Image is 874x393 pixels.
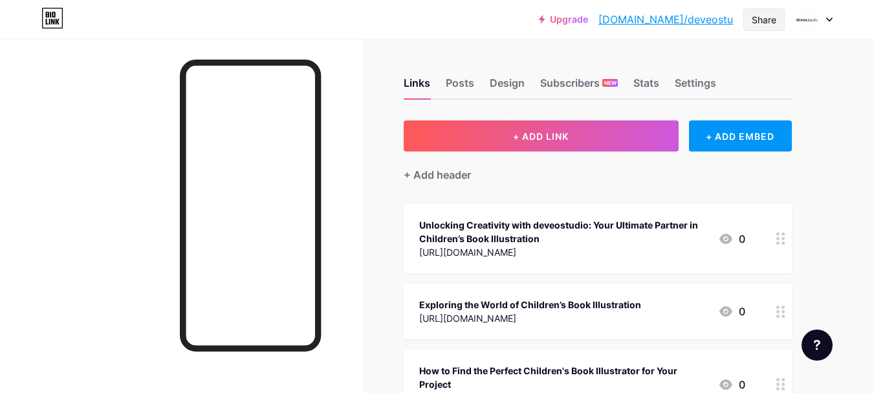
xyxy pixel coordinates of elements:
div: 0 [718,231,745,247]
img: Deveostudio Illustration & Animation [794,7,819,32]
a: [DOMAIN_NAME]/deveostu [598,12,733,27]
div: Exploring the World of Children’s Book Illustration [419,298,641,311]
div: Posts [446,75,474,98]
div: 0 [718,377,745,392]
div: [URL][DOMAIN_NAME] [419,311,641,325]
div: + Add header [404,167,471,183]
button: + ADD LINK [404,120,679,152]
div: + ADD EMBED [689,120,792,152]
div: Share [752,13,776,27]
div: Links [404,75,430,98]
div: Design [490,75,525,98]
div: Unlocking Creativity with deveostudio: Your Ultimate Partner in Children’s Book Illustration [419,218,708,245]
div: Subscribers [540,75,618,98]
span: NEW [604,79,617,87]
div: [URL][DOMAIN_NAME] [419,245,708,259]
div: 0 [718,304,745,319]
div: Settings [675,75,716,98]
div: How to Find the Perfect Children's Book Illustrator for Your Project [419,364,708,391]
div: Stats [633,75,659,98]
a: Upgrade [539,14,588,25]
span: + ADD LINK [513,131,569,142]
